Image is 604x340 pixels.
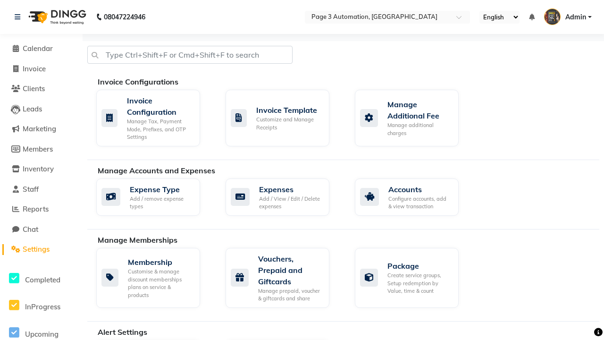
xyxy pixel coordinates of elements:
div: Create service groups, Setup redemption by Value, time & count [387,272,451,295]
span: Members [23,144,53,153]
a: Invoice ConfigurationManage Tax, Payment Mode, Prefixes, and OTP Settings [96,90,211,146]
span: Marketing [23,124,56,133]
span: Calendar [23,44,53,53]
a: Settings [2,244,80,255]
span: Staff [23,185,39,194]
div: Configure accounts, add & view transaction [388,195,451,211]
a: Chat [2,224,80,235]
div: Customize and Manage Receipts [256,116,322,131]
div: Expense Type [130,184,193,195]
span: Completed [25,275,60,284]
span: Settings [23,245,50,254]
div: Package [387,260,451,272]
a: AccountsConfigure accounts, add & view transaction [355,178,470,216]
a: PackageCreate service groups, Setup redemption by Value, time & count [355,248,470,308]
img: Admin [544,8,561,25]
div: Customise & manage discount memberships plans on service & products [128,268,193,299]
div: Manage additional charges [387,121,451,137]
a: Reports [2,204,80,215]
a: Inventory [2,164,80,175]
a: Vouchers, Prepaid and GiftcardsManage prepaid, voucher & giftcards and share [226,248,341,308]
a: Invoice TemplateCustomize and Manage Receipts [226,90,341,146]
span: Upcoming [25,330,59,339]
div: Invoice Configuration [127,95,193,118]
span: Clients [23,84,45,93]
a: Members [2,144,80,155]
a: Marketing [2,124,80,135]
a: Manage Additional FeeManage additional charges [355,90,470,146]
div: Manage Tax, Payment Mode, Prefixes, and OTP Settings [127,118,193,141]
span: Reports [23,204,49,213]
span: Admin [565,12,586,22]
div: Add / remove expense types [130,195,193,211]
div: Invoice Template [256,104,322,116]
div: Vouchers, Prepaid and Giftcards [258,253,322,287]
div: Add / View / Edit / Delete expenses [259,195,322,211]
span: InProgress [25,302,60,311]
span: Leads [23,104,42,113]
div: Accounts [388,184,451,195]
span: Chat [23,225,38,234]
a: Clients [2,84,80,94]
div: Manage Additional Fee [387,99,451,121]
a: Leads [2,104,80,115]
span: Invoice [23,64,46,73]
a: ExpensesAdd / View / Edit / Delete expenses [226,178,341,216]
a: MembershipCustomise & manage discount memberships plans on service & products [96,248,211,308]
a: Invoice [2,64,80,75]
a: Staff [2,184,80,195]
div: Membership [128,256,193,268]
input: Type Ctrl+Shift+F or Cmd+Shift+F to search [87,46,293,64]
b: 08047224946 [104,4,145,30]
div: Manage prepaid, voucher & giftcards and share [258,287,322,303]
a: Calendar [2,43,80,54]
div: Expenses [259,184,322,195]
img: logo [24,4,89,30]
a: Expense TypeAdd / remove expense types [96,178,211,216]
span: Inventory [23,164,54,173]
